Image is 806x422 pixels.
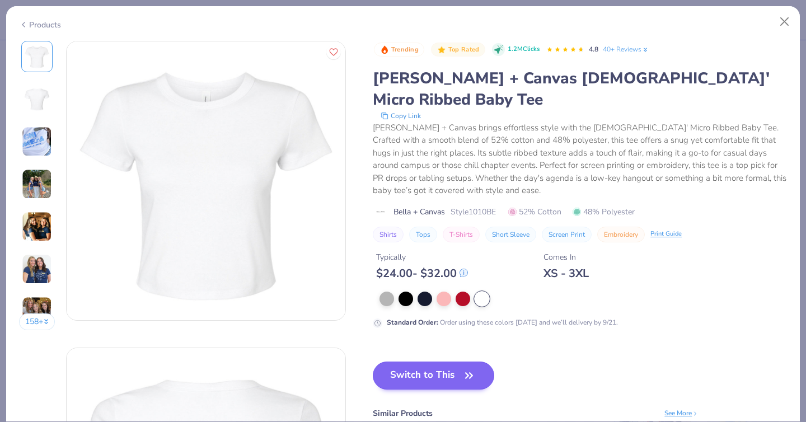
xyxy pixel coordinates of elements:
[597,227,645,242] button: Embroidery
[376,251,468,263] div: Typically
[373,208,388,217] img: brand logo
[485,227,536,242] button: Short Sleeve
[451,206,496,218] span: Style 1010BE
[387,317,618,327] div: Order using these colors [DATE] and we’ll delivery by 9/21.
[650,229,682,239] div: Print Guide
[543,251,589,263] div: Comes In
[508,206,561,218] span: 52% Cotton
[573,206,635,218] span: 48% Polyester
[22,212,52,242] img: User generated content
[543,266,589,280] div: XS - 3XL
[546,41,584,59] div: 4.8 Stars
[589,45,598,54] span: 4.8
[542,227,592,242] button: Screen Print
[391,46,419,53] span: Trending
[373,407,433,419] div: Similar Products
[377,110,424,121] button: copy to clipboard
[22,254,52,284] img: User generated content
[387,318,438,327] strong: Standard Order :
[380,45,389,54] img: Trending sort
[22,126,52,157] img: User generated content
[393,206,445,218] span: Bella + Canvas
[664,408,699,418] div: See More
[437,45,446,54] img: Top Rated sort
[603,44,649,54] a: 40+ Reviews
[774,11,795,32] button: Close
[431,43,485,57] button: Badge Button
[22,169,52,199] img: User generated content
[22,297,52,327] img: User generated content
[24,43,50,70] img: Front
[373,121,787,197] div: [PERSON_NAME] + Canvas brings effortless style with the [DEMOGRAPHIC_DATA]' Micro Ribbed Baby Tee...
[67,41,345,320] img: Front
[376,266,468,280] div: $ 24.00 - $ 32.00
[373,68,787,110] div: [PERSON_NAME] + Canvas [DEMOGRAPHIC_DATA]' Micro Ribbed Baby Tee
[373,227,404,242] button: Shirts
[326,45,341,59] button: Like
[19,313,55,330] button: 158+
[373,362,494,390] button: Switch to This
[24,86,50,112] img: Back
[508,45,540,54] span: 1.2M Clicks
[374,43,424,57] button: Badge Button
[448,46,480,53] span: Top Rated
[443,227,480,242] button: T-Shirts
[19,19,61,31] div: Products
[409,227,437,242] button: Tops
